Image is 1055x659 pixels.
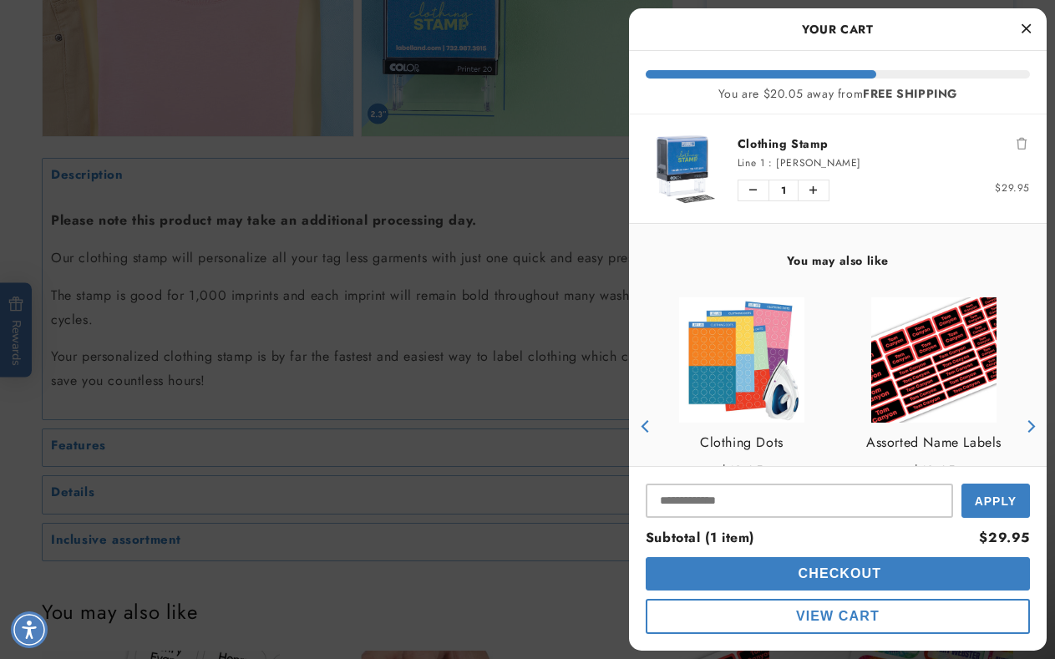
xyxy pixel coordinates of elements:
span: Line 1 [738,155,765,170]
button: Remove Clothing Stamp [1013,135,1030,152]
a: View Assorted Name Labels [866,431,1002,455]
img: Clothing Stamp - Label Land [646,131,721,206]
button: Previous [633,414,658,439]
button: Apply [961,484,1030,518]
h2: Your Cart [646,17,1030,42]
b: FREE SHIPPING [863,85,957,102]
span: $29.95 [995,180,1030,195]
h4: You may also like [646,253,1030,268]
button: cart [646,599,1030,634]
li: product [646,114,1030,223]
button: What size is the imprint? [62,94,205,125]
div: product [838,281,1030,572]
button: Close Cart [1013,17,1038,42]
span: View Cart [796,609,880,623]
img: View Clothing Dots [679,297,804,423]
span: $13.95 [912,461,956,480]
img: Assorted Name Labels - Label Land [871,297,997,423]
span: [PERSON_NAME] [776,155,861,170]
button: Next [1017,414,1042,439]
button: Can this be used on dark clothing? [16,47,205,79]
span: Apply [975,494,1017,508]
a: Clothing Stamp [738,135,1030,152]
button: Decrease quantity of Clothing Stamp [738,180,768,200]
div: Accessibility Menu [11,611,48,648]
button: Increase quantity of Clothing Stamp [799,180,829,200]
div: product [646,281,838,572]
span: $13.95 [720,461,763,480]
textarea: Type your message here [14,22,239,42]
span: Subtotal (1 item) [646,528,754,547]
input: Input Discount [646,484,953,518]
button: cart [646,557,1030,591]
span: Checkout [794,566,882,580]
div: You are $20.05 away from [646,87,1030,101]
span: 1 [768,180,799,200]
a: View Clothing Dots [700,431,784,455]
span: : [768,155,773,170]
div: $29.95 [979,526,1030,550]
